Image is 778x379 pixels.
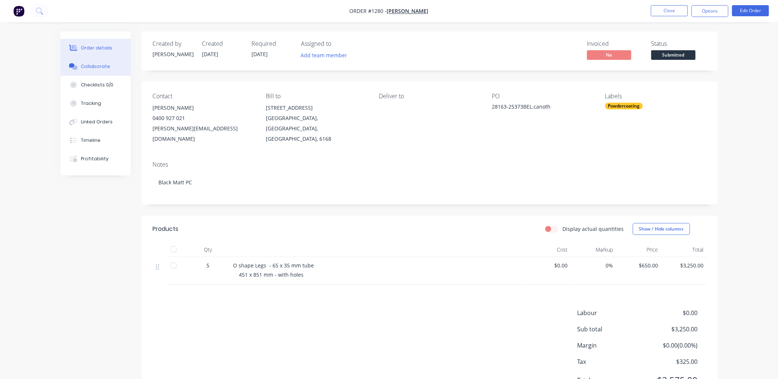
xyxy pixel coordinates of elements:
span: [DATE] [252,51,268,58]
span: $650.00 [619,262,659,269]
div: Qty [186,242,230,257]
span: $0.00 ( 0.00 %) [643,341,698,350]
div: Powdercoating [605,103,643,109]
span: 5 [207,262,210,269]
button: Add team member [297,50,351,60]
div: Notes [153,161,707,168]
div: Linked Orders [81,119,113,125]
div: Created by [153,40,193,47]
label: Display actual quantities [563,225,624,233]
div: Deliver to [379,93,480,100]
span: No [587,50,631,59]
span: $0.00 [529,262,568,269]
div: Checklists 0/0 [81,82,113,88]
div: [PERSON_NAME][EMAIL_ADDRESS][DOMAIN_NAME] [153,123,254,144]
span: $0.00 [643,308,698,317]
div: Black Matt PC [153,171,707,194]
div: 28163-25373BEL.canoth [492,103,585,113]
button: Tracking [61,94,131,113]
div: Timeline [81,137,100,144]
div: Created [202,40,243,47]
div: Invoiced [587,40,642,47]
div: Price [616,242,662,257]
button: Profitability [61,150,131,168]
div: [STREET_ADDRESS][GEOGRAPHIC_DATA], [GEOGRAPHIC_DATA], [GEOGRAPHIC_DATA], 6168 [266,103,367,144]
div: Products [153,225,179,233]
div: 0400 927 021 [153,113,254,123]
span: $3,250.00 [664,262,704,269]
div: [PERSON_NAME]0400 927 021[PERSON_NAME][EMAIL_ADDRESS][DOMAIN_NAME] [153,103,254,144]
span: [DATE] [202,51,219,58]
div: Markup [571,242,616,257]
div: Collaborate [81,63,110,70]
button: Checklists 0/0 [61,76,131,94]
span: Labour [577,308,643,317]
button: Timeline [61,131,131,150]
div: Assigned to [301,40,375,47]
div: Contact [153,93,254,100]
span: $3,250.00 [643,325,698,334]
span: Sub total [577,325,643,334]
div: [STREET_ADDRESS] [266,103,367,113]
button: Show / Hide columns [633,223,690,235]
div: Tracking [81,100,101,107]
div: Required [252,40,292,47]
span: 451 x 851 mm - with holes [239,271,304,278]
div: Cost [526,242,571,257]
a: [PERSON_NAME] [387,8,429,15]
button: Edit Order [732,5,769,16]
button: Close [651,5,688,16]
div: Bill to [266,93,367,100]
div: [PERSON_NAME] [153,103,254,113]
div: [GEOGRAPHIC_DATA], [GEOGRAPHIC_DATA], [GEOGRAPHIC_DATA], 6168 [266,113,367,144]
div: Total [661,242,707,257]
button: Options [692,5,729,17]
span: Margin [577,341,643,350]
div: Order details [81,45,112,51]
div: Labels [605,93,706,100]
div: Profitability [81,156,109,162]
span: $325.00 [643,357,698,366]
span: Submitted [651,50,696,59]
span: O shape Legs - 65 x 35 mm tube [233,262,314,269]
span: Tax [577,357,643,366]
img: Factory [13,6,24,17]
span: Order #1280 - [350,8,387,15]
button: Linked Orders [61,113,131,131]
button: Submitted [651,50,696,61]
span: 0% [574,262,613,269]
button: Add team member [301,50,352,60]
div: PO [492,93,593,100]
button: Collaborate [61,57,131,76]
button: Order details [61,39,131,57]
div: Status [651,40,707,47]
div: [PERSON_NAME] [153,50,193,58]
